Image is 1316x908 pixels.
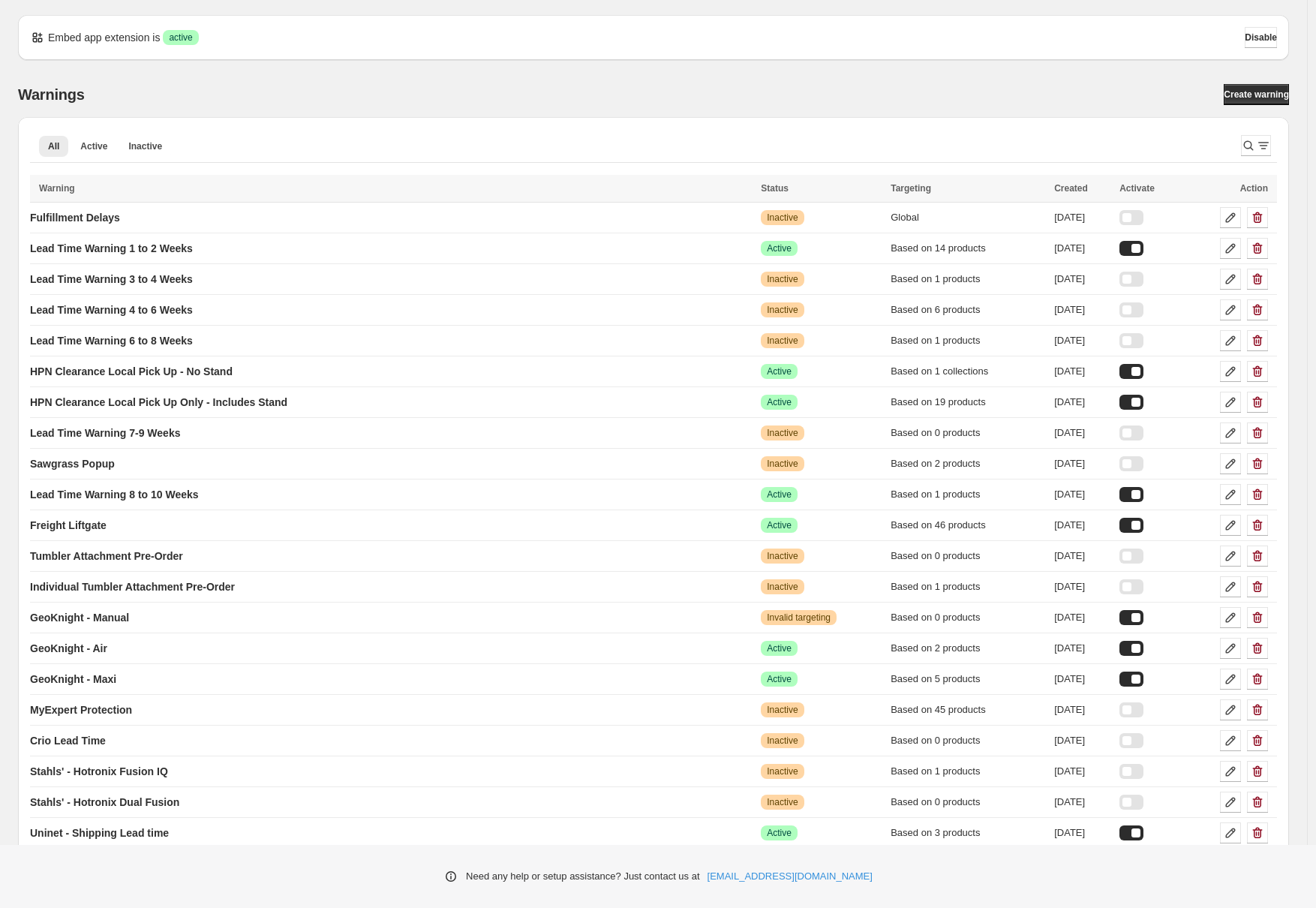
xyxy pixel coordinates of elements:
div: Based on 6 products [891,302,1045,317]
a: Uninet - Shipping Lead time [30,821,169,845]
span: Inactive [767,335,798,347]
div: [DATE] [1054,518,1110,533]
a: Lead Time Warning 7-9 Weeks [30,421,180,445]
div: [DATE] [1054,210,1110,225]
span: Inactive [767,796,798,808]
a: GeoKnight - Air [30,636,107,660]
a: Lead Time Warning 4 to 6 Weeks [30,298,193,322]
p: Sawgrass Popup [30,456,115,471]
div: Based on 1 products [891,487,1045,502]
div: [DATE] [1054,487,1110,502]
p: Stahls' - Hotronix Fusion IQ [30,764,168,779]
p: Lead Time Warning 8 to 10 Weeks [30,487,199,502]
a: MyExpert Protection [30,698,132,722]
p: HPN Clearance Local Pick Up - No Stand [30,364,233,379]
a: Lead Time Warning 8 to 10 Weeks [30,483,199,507]
div: Based on 14 products [891,241,1045,256]
a: HPN Clearance Local Pick Up - No Stand [30,359,233,383]
div: Based on 0 products [891,733,1045,748]
a: Lead Time Warning 3 to 4 Weeks [30,267,193,291]
div: [DATE] [1054,302,1110,317]
span: Active [767,673,792,685]
span: Inactive [767,765,798,777]
div: [DATE] [1054,825,1110,840]
p: Stahls' - Hotronix Dual Fusion [30,795,179,810]
div: [DATE] [1054,641,1110,656]
div: Based on 45 products [891,702,1045,717]
span: Invalid targeting [767,612,831,624]
span: Inactive [767,581,798,593]
span: Create warning [1224,89,1289,101]
div: Based on 0 products [891,425,1045,440]
p: Lead Time Warning 4 to 6 Weeks [30,302,193,317]
p: Lead Time Warning 3 to 4 Weeks [30,272,193,287]
p: GeoKnight - Maxi [30,672,116,687]
p: Uninet - Shipping Lead time [30,825,169,840]
a: GeoKnight - Maxi [30,667,116,691]
span: All [48,140,59,152]
p: Embed app extension is [48,30,160,45]
a: Individual Tumbler Attachment Pre-Order [30,575,235,599]
a: Freight Liftgate [30,513,107,537]
p: GeoKnight - Manual [30,610,129,625]
span: Disable [1245,32,1277,44]
div: Based on 0 products [891,549,1045,564]
a: Lead Time Warning 6 to 8 Weeks [30,329,193,353]
a: Stahls' - Hotronix Dual Fusion [30,790,179,814]
p: Crio Lead Time [30,733,106,748]
a: Stahls' - Hotronix Fusion IQ [30,759,168,783]
span: Active [767,642,792,654]
span: Active [767,396,792,408]
div: Based on 2 products [891,456,1045,471]
div: [DATE] [1054,241,1110,256]
span: Inactive [767,735,798,747]
p: Lead Time Warning 7-9 Weeks [30,425,180,440]
div: Based on 0 products [891,795,1045,810]
div: Based on 1 collections [891,364,1045,379]
button: Disable [1245,27,1277,48]
span: Active [767,519,792,531]
span: active [169,32,192,44]
a: Lead Time Warning 1 to 2 Weeks [30,236,193,260]
div: Based on 1 products [891,272,1045,287]
div: Based on 46 products [891,518,1045,533]
p: Individual Tumbler Attachment Pre-Order [30,579,235,594]
span: Created [1054,183,1088,194]
div: Based on 1 products [891,333,1045,348]
p: Tumbler Attachment Pre-Order [30,549,183,564]
span: Activate [1119,183,1155,194]
span: Active [80,140,107,152]
span: Warning [39,183,75,194]
div: [DATE] [1054,702,1110,717]
div: [DATE] [1054,733,1110,748]
a: GeoKnight - Manual [30,606,129,630]
a: Fulfillment Delays [30,206,120,230]
span: Status [761,183,789,194]
span: Inactive [128,140,162,152]
div: Based on 0 products [891,610,1045,625]
div: [DATE] [1054,795,1110,810]
span: Targeting [891,183,931,194]
a: Create warning [1224,84,1289,105]
p: Fulfillment Delays [30,210,120,225]
div: Based on 2 products [891,641,1045,656]
div: [DATE] [1054,395,1110,410]
div: Based on 1 products [891,764,1045,779]
div: Based on 5 products [891,672,1045,687]
button: Search and filter results [1241,135,1271,156]
div: [DATE] [1054,333,1110,348]
p: GeoKnight - Air [30,641,107,656]
span: Action [1240,183,1268,194]
p: Lead Time Warning 1 to 2 Weeks [30,241,193,256]
div: [DATE] [1054,456,1110,471]
div: Based on 3 products [891,825,1045,840]
span: Inactive [767,212,798,224]
p: HPN Clearance Local Pick Up Only - Includes Stand [30,395,287,410]
h2: Warnings [18,86,85,104]
span: Active [767,827,792,839]
div: [DATE] [1054,610,1110,625]
div: [DATE] [1054,364,1110,379]
span: Inactive [767,304,798,316]
div: [DATE] [1054,579,1110,594]
div: [DATE] [1054,272,1110,287]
